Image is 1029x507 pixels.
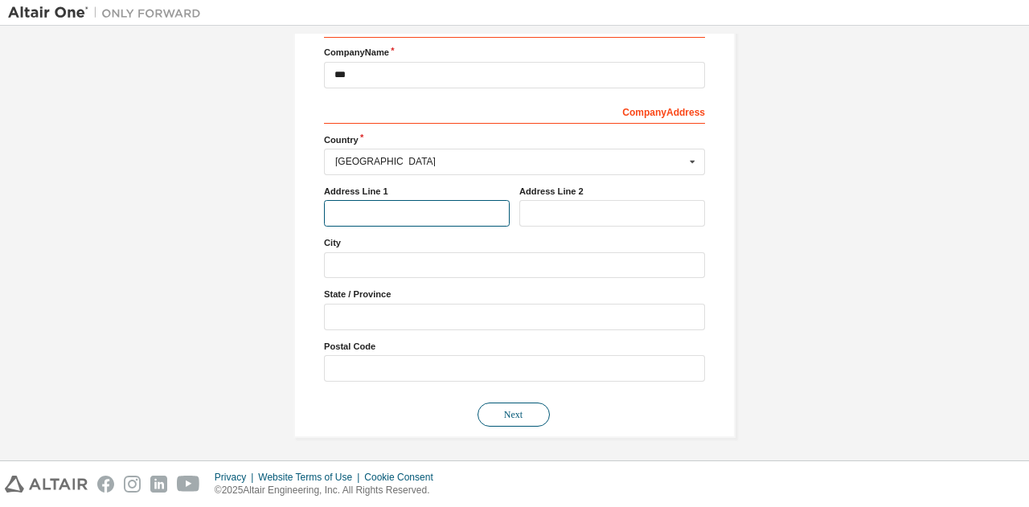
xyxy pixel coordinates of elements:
[324,340,705,353] label: Postal Code
[324,236,705,249] label: City
[364,471,442,484] div: Cookie Consent
[324,185,510,198] label: Address Line 1
[519,185,705,198] label: Address Line 2
[97,476,114,493] img: facebook.svg
[124,476,141,493] img: instagram.svg
[5,476,88,493] img: altair_logo.svg
[258,471,364,484] div: Website Terms of Use
[177,476,200,493] img: youtube.svg
[324,98,705,124] div: Company Address
[478,403,550,427] button: Next
[335,157,685,166] div: [GEOGRAPHIC_DATA]
[8,5,209,21] img: Altair One
[324,133,705,146] label: Country
[215,484,443,497] p: © 2025 Altair Engineering, Inc. All Rights Reserved.
[324,288,705,301] label: State / Province
[215,471,258,484] div: Privacy
[150,476,167,493] img: linkedin.svg
[324,46,705,59] label: Company Name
